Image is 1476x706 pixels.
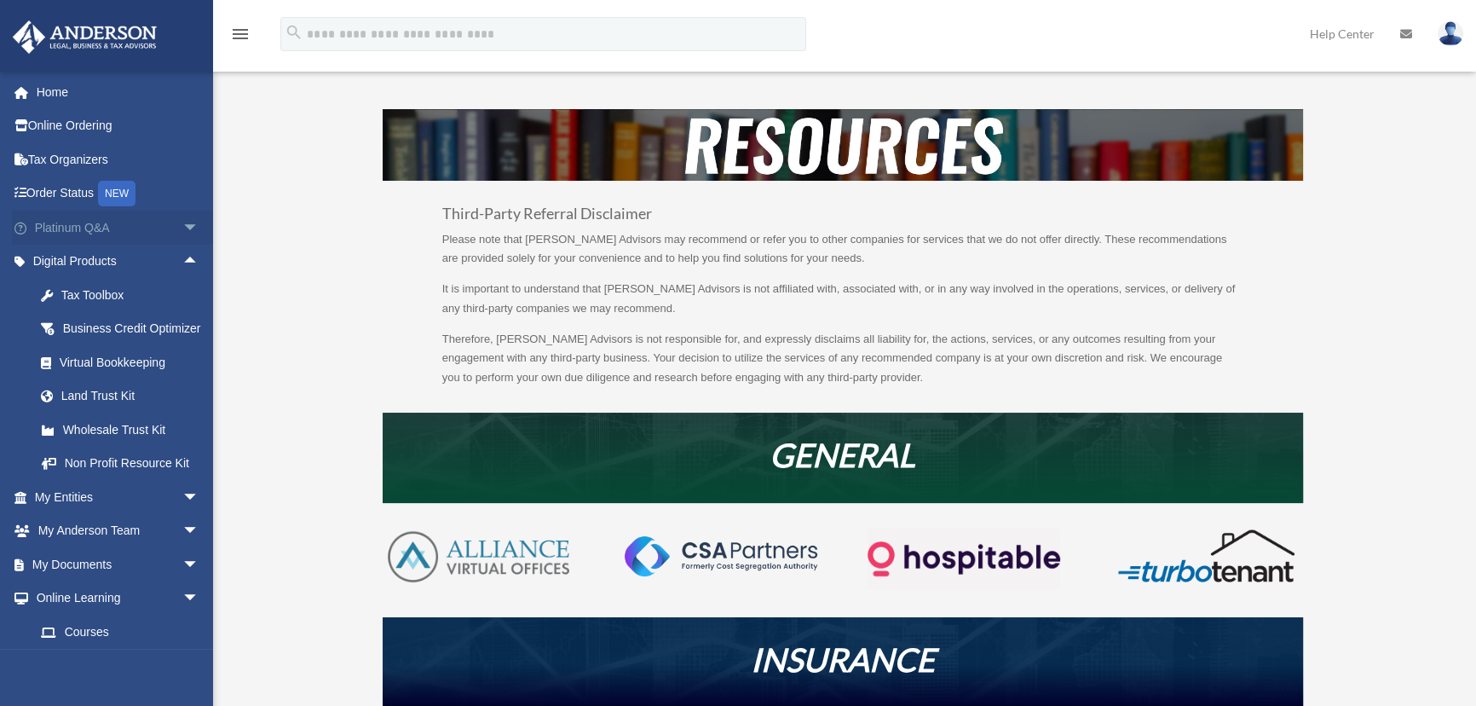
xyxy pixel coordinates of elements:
[60,385,204,407] div: Land Trust Kit
[12,547,225,582] a: My Documentsarrow_drop_down
[1110,528,1302,584] img: turbotenant
[24,413,225,447] a: Wholesale Trust Kit
[1438,21,1463,46] img: User Pic
[24,345,225,379] a: Virtual Bookkeeping
[60,285,204,306] div: Tax Toolbox
[383,528,574,586] img: AVO-logo-1-color
[60,318,204,339] div: Business Credit Optimizer
[12,245,225,279] a: Digital Productsarrow_drop_up
[12,480,225,514] a: My Entitiesarrow_drop_down
[182,245,216,280] span: arrow_drop_up
[182,514,216,549] span: arrow_drop_down
[12,211,225,245] a: Platinum Q&Aarrow_drop_down
[442,230,1243,281] p: Please note that [PERSON_NAME] Advisors may recommend or refer you to other companies for service...
[60,453,204,474] div: Non Profit Resource Kit
[24,379,225,414] a: Land Trust Kit
[182,582,216,616] span: arrow_drop_down
[24,615,225,649] a: Courses
[60,352,204,373] div: Virtual Bookkeeping
[230,30,251,44] a: menu
[625,536,816,576] img: CSA-partners-Formerly-Cost-Segregation-Authority
[12,176,225,211] a: Order StatusNEW
[24,649,225,683] a: Video Training
[24,278,225,312] a: Tax Toolbox
[285,23,303,42] i: search
[868,528,1059,590] img: Logo-transparent-dark
[8,20,162,54] img: Anderson Advisors Platinum Portal
[383,109,1303,181] img: resources-header
[12,142,225,176] a: Tax Organizers
[98,181,135,206] div: NEW
[24,447,225,481] a: Non Profit Resource Kit
[442,280,1243,330] p: It is important to understand that [PERSON_NAME] Advisors is not affiliated with, associated with...
[12,109,225,143] a: Online Ordering
[230,24,251,44] i: menu
[442,206,1243,230] h3: Third-Party Referral Disclaimer
[182,547,216,582] span: arrow_drop_down
[770,435,915,474] em: GENERAL
[12,582,225,616] a: Online Learningarrow_drop_down
[182,480,216,515] span: arrow_drop_down
[12,514,225,548] a: My Anderson Teamarrow_drop_down
[442,330,1243,388] p: Therefore, [PERSON_NAME] Advisors is not responsible for, and expressly disclaims all liability f...
[751,639,935,679] em: INSURANCE
[24,312,225,346] a: Business Credit Optimizer
[182,211,216,246] span: arrow_drop_down
[12,75,225,109] a: Home
[60,420,204,441] div: Wholesale Trust Kit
